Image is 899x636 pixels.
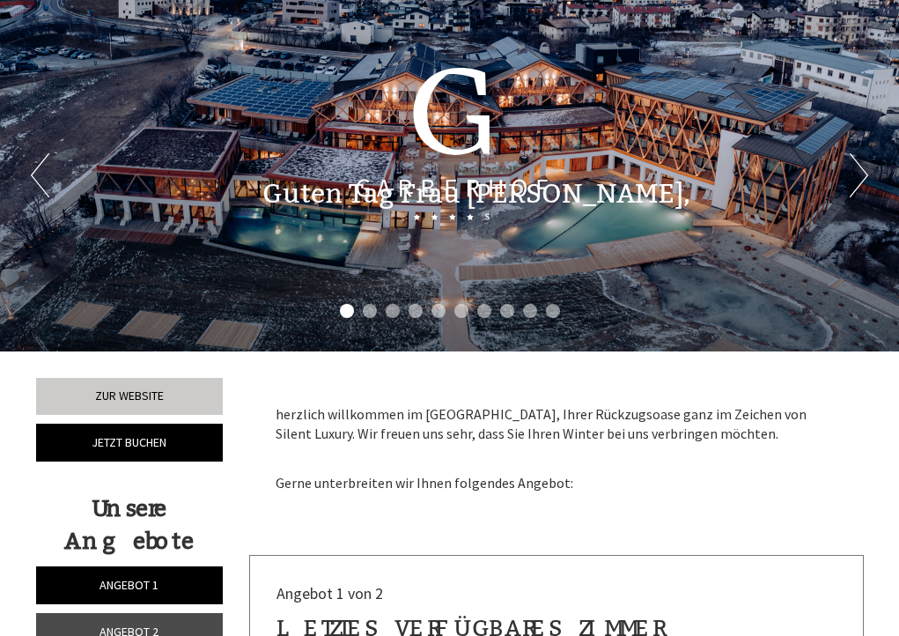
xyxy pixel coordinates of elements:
[276,404,837,445] p: herzlich willkommen im [GEOGRAPHIC_DATA], Ihrer Rückzugsoase ganz im Zeichen von Silent Luxury. W...
[36,424,224,462] a: Jetzt buchen
[99,577,158,593] span: Angebot 1
[276,583,383,603] span: Angebot 1 von 2
[36,378,224,415] a: Zur Website
[276,453,837,493] p: Gerne unterbreiten wir Ihnen folgendes Angebot:
[36,492,224,558] div: Unsere Angebote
